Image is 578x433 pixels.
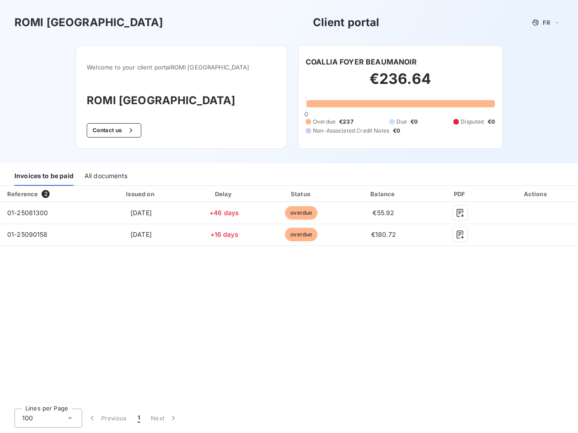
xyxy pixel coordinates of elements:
[396,118,407,126] span: Due
[14,167,74,186] div: Invoices to be paid
[131,230,152,238] span: [DATE]
[7,230,48,238] span: 01-25090158
[313,127,389,135] span: Non-Associated Credit Notes
[87,64,276,71] span: Welcome to your client portal ROMI [GEOGRAPHIC_DATA]
[496,189,576,198] div: Actions
[210,230,238,238] span: +16 days
[132,409,145,428] button: 1
[488,118,495,126] span: €0
[313,118,336,126] span: Overdue
[543,19,550,26] span: FR
[306,56,417,67] h6: COALLIA FOYER BEAUMANOIR
[373,209,394,216] span: €55.92
[145,409,183,428] button: Next
[371,230,396,238] span: €180.72
[461,118,484,126] span: Disputed
[410,118,418,126] span: €0
[306,70,495,97] h2: €236.64
[313,14,380,31] h3: Client portal
[138,414,140,423] span: 1
[285,228,317,241] span: overdue
[285,206,317,220] span: overdue
[343,189,425,198] div: Balance
[87,92,276,109] h3: ROMI [GEOGRAPHIC_DATA]
[210,209,239,216] span: +46 days
[22,414,33,423] span: 100
[131,209,152,216] span: [DATE]
[188,189,260,198] div: Delay
[7,209,48,216] span: 01-25081300
[428,189,492,198] div: PDF
[264,189,339,198] div: Status
[393,127,400,135] span: €0
[84,167,127,186] div: All documents
[42,190,50,198] span: 2
[304,111,308,118] span: 0
[339,118,354,126] span: €237
[87,123,141,138] button: Contact us
[7,190,38,198] div: Reference
[14,14,163,31] h3: ROMI [GEOGRAPHIC_DATA]
[82,409,132,428] button: Previous
[98,189,185,198] div: Issued on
